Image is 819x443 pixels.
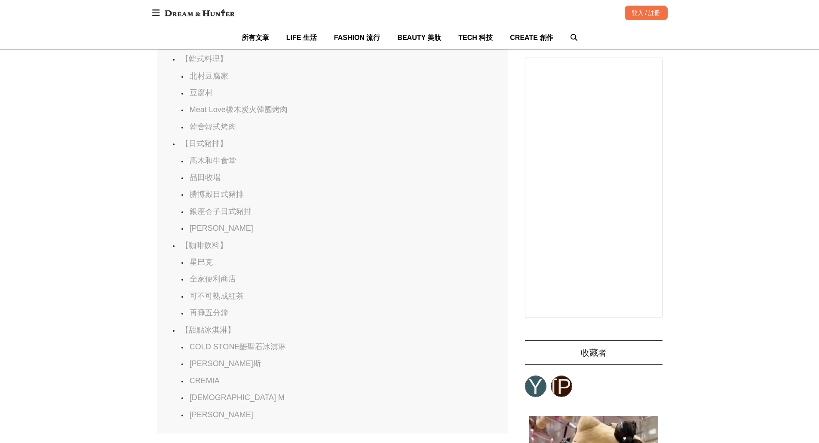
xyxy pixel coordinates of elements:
[242,34,269,41] span: 所有文章
[581,348,607,357] span: 收藏者
[190,173,221,182] a: 品田牧場
[190,393,285,402] a: [DEMOGRAPHIC_DATA] M
[181,326,235,334] a: 【甜點冰淇淋】
[286,34,317,41] span: LIFE 生活
[160,5,239,21] img: Dream & Hunter
[510,34,553,41] span: CREATE 創作
[397,34,441,41] span: BEAUTY 美妝
[458,34,493,41] span: TECH 科技
[625,6,668,20] div: 登入 / 註冊
[181,241,227,250] a: 【咖啡飲料】
[190,224,253,232] a: [PERSON_NAME]
[190,376,220,385] a: CREMIA
[190,342,286,351] a: COLD STONE酷聖石冰淇淋
[190,190,244,199] a: 勝博殿日式豬排
[181,139,227,148] a: 【日式豬排】
[190,410,253,419] a: [PERSON_NAME]
[551,376,572,397] a: [PERSON_NAME]
[190,156,236,165] a: 高木和牛食堂
[458,26,493,49] a: TECH 科技
[190,275,236,283] a: 全家便利商店
[190,258,213,266] a: 星巴克
[190,122,236,131] a: 韓舍韓式烤肉
[190,292,244,300] a: 可不可熟成紅茶
[334,34,380,41] span: FASHION 流行
[334,26,380,49] a: FASHION 流行
[190,105,288,114] a: Meat Love橡木炭火韓國烤肉
[242,26,269,49] a: 所有文章
[190,359,261,368] a: [PERSON_NAME]斯
[190,207,252,216] a: 銀座杏子日式豬排
[286,26,317,49] a: LIFE 生活
[510,26,553,49] a: CREATE 創作
[190,309,228,317] a: 再睡五分鐘
[181,55,227,63] a: 【韓式料理】
[525,376,546,397] a: Y
[190,89,213,97] a: 豆腐村
[397,26,441,49] a: BEAUTY 美妝
[190,72,228,80] a: 北村豆腐家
